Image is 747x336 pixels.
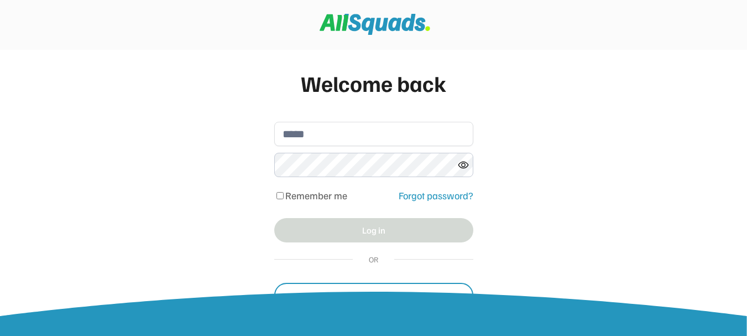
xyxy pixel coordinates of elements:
button: Log in [274,218,473,242]
div: Forgot password? [399,188,473,203]
label: Remember me [285,189,347,201]
img: Squad%20Logo.svg [320,14,430,35]
div: Welcome back [274,66,473,100]
button: Create Account [274,283,473,307]
div: OR [364,254,383,265]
